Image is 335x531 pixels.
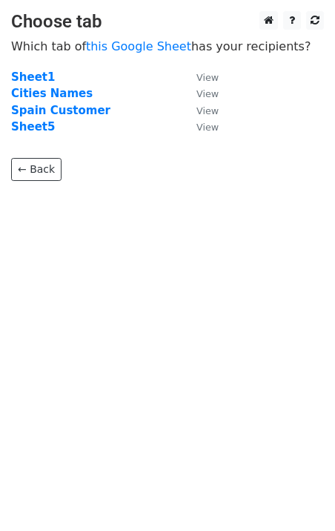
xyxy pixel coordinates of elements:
[182,70,219,84] a: View
[196,122,219,133] small: View
[182,87,219,100] a: View
[196,105,219,116] small: View
[182,120,219,133] a: View
[86,39,191,53] a: this Google Sheet
[11,120,55,133] a: Sheet5
[182,104,219,117] a: View
[11,39,324,54] p: Which tab of has your recipients?
[11,104,110,117] a: Spain Customer
[11,158,62,181] a: ← Back
[11,11,324,33] h3: Choose tab
[196,72,219,83] small: View
[196,88,219,99] small: View
[11,70,55,84] a: Sheet1
[11,87,93,100] a: Cities Names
